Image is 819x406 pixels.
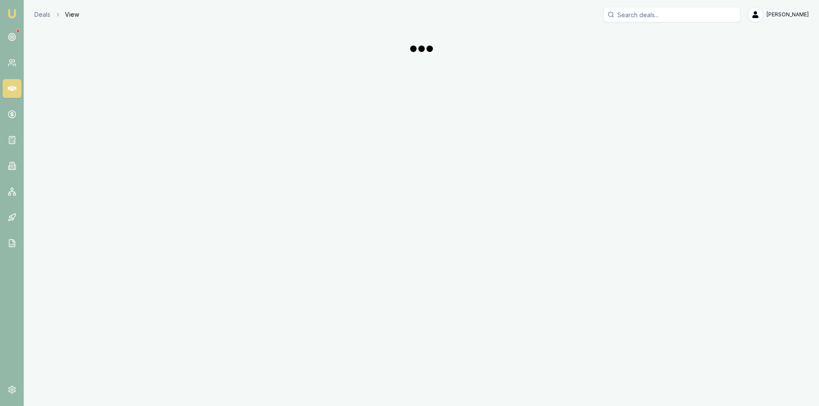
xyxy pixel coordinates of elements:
[34,10,50,19] a: Deals
[603,7,741,22] input: Search deals
[65,10,79,19] span: View
[767,11,809,18] span: [PERSON_NAME]
[34,10,79,19] nav: breadcrumb
[7,9,17,19] img: emu-icon-u.png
